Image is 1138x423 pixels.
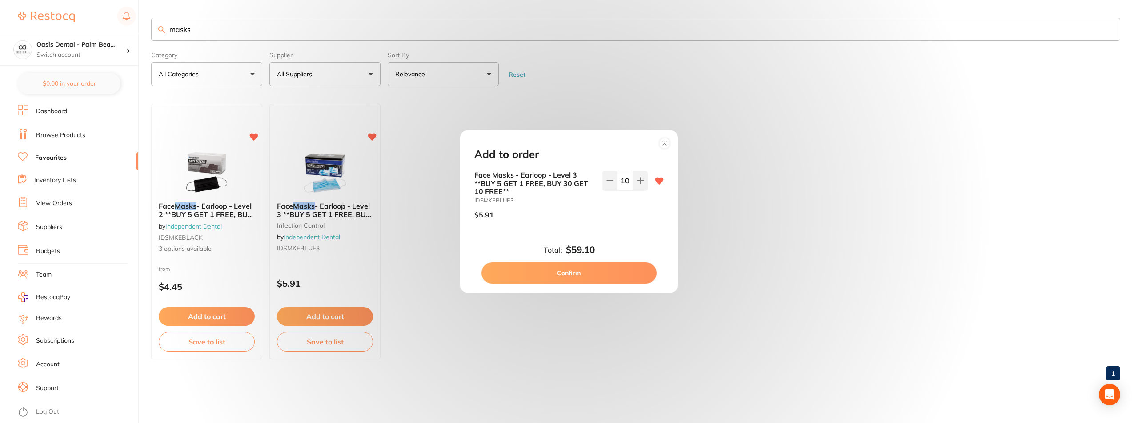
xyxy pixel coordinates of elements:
b: Face Masks - Earloop - Level 3 **BUY 5 GET 1 FREE, BUY 30 GET 10 FREE** [474,171,595,195]
label: Total: [544,246,562,254]
h2: Add to order [474,148,539,161]
div: Open Intercom Messenger [1099,384,1120,405]
p: $5.91 [474,211,494,219]
button: Confirm [481,262,657,284]
b: $59.10 [566,245,595,255]
small: IDSMKEBLUE3 [474,197,595,204]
